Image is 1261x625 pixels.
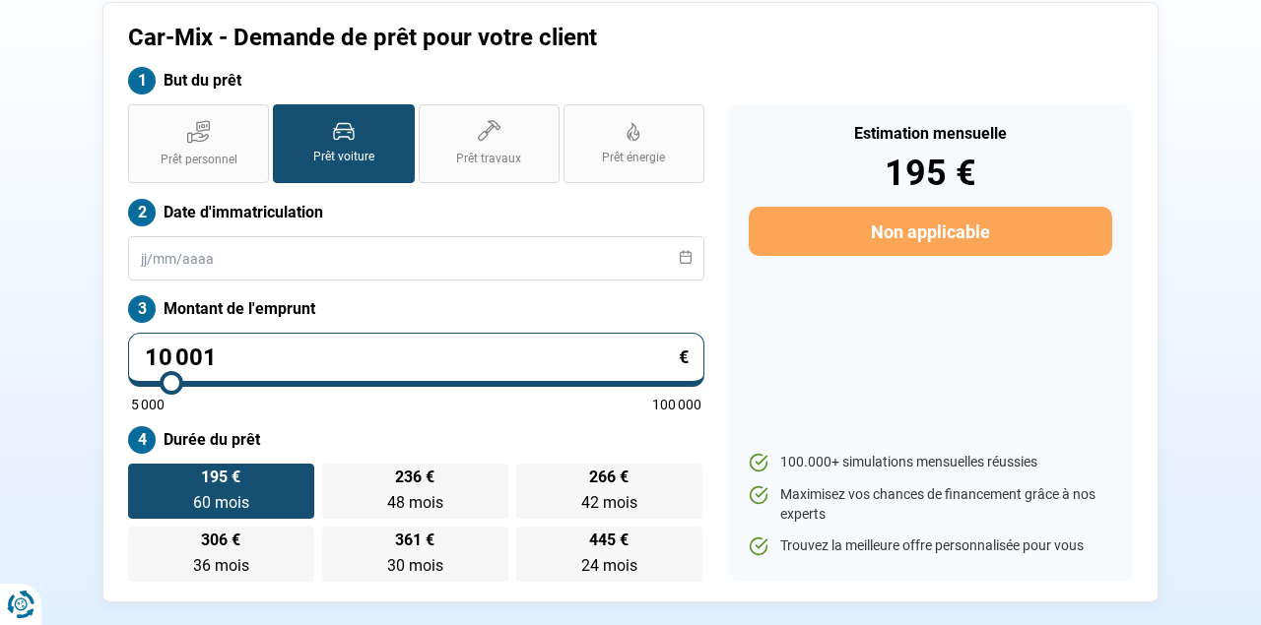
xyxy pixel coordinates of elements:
[201,469,240,485] span: 195 €
[161,152,237,168] span: Prêt personnel
[749,536,1112,556] li: Trouvez la meilleure offre personnalisée pour vous
[652,398,701,411] span: 100 000
[749,485,1112,524] li: Maximisez vos chances de financement grâce à nos experts
[193,556,249,575] span: 36 mois
[201,532,240,548] span: 306 €
[128,199,704,226] label: Date d'immatriculation
[589,469,629,485] span: 266 €
[128,24,876,52] h1: Car-Mix - Demande de prêt pour votre client
[749,156,1112,191] div: 195 €
[387,556,443,575] span: 30 mois
[749,207,1112,256] button: Non applicable
[589,532,629,548] span: 445 €
[395,469,434,485] span: 236 €
[456,151,521,167] span: Prêt travaux
[313,149,374,165] span: Prêt voiture
[387,493,443,512] span: 48 mois
[581,556,637,575] span: 24 mois
[749,453,1112,472] li: 100.000+ simulations mensuelles réussies
[193,493,249,512] span: 60 mois
[581,493,637,512] span: 42 mois
[128,426,704,454] label: Durée du prêt
[679,348,689,366] span: €
[131,398,165,411] span: 5 000
[128,295,704,323] label: Montant de l'emprunt
[128,67,704,94] label: But du prêt
[128,236,704,281] input: jj/mm/aaaa
[602,150,665,166] span: Prêt énergie
[395,532,434,548] span: 361 €
[749,126,1112,142] div: Estimation mensuelle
